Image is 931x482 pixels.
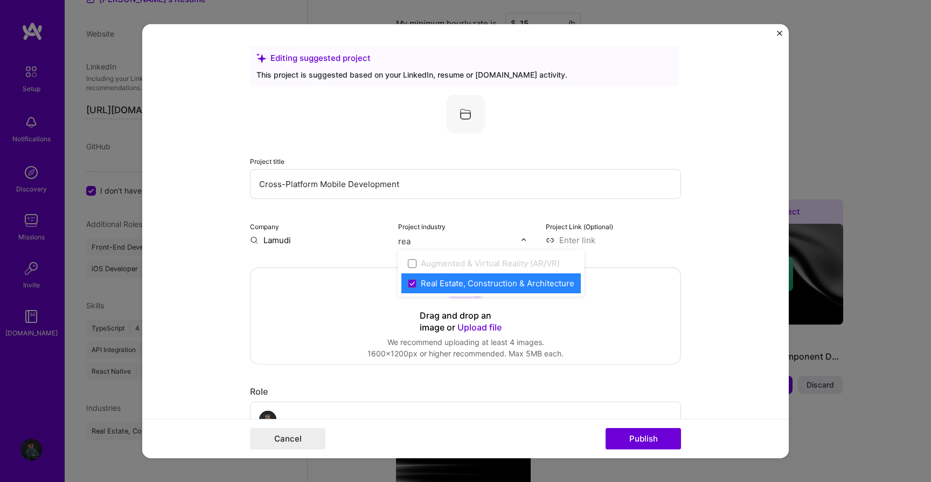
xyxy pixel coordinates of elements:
div: Role [250,386,681,397]
input: Enter link [546,235,681,246]
div: This project is suggested based on your LinkedIn, resume or [DOMAIN_NAME] activity. [256,69,672,80]
img: Company logo [446,95,485,134]
div: Editing suggested project [256,52,672,64]
img: drop icon [520,237,527,243]
label: Project title [250,157,284,166]
input: Enter name or website [250,235,385,246]
div: Real Estate, Construction & Architecture [421,278,574,289]
span: Upload file [457,322,502,333]
input: Enter the name of the project [250,169,681,199]
div: 1600x1200px or higher recommended. Max 5MB each. [367,348,564,359]
i: icon SuggestedTeams [256,53,266,63]
div: We recommend uploading at least 4 images. [367,336,564,348]
label: Project industry [398,223,446,231]
div: Drag and drop an image or [420,310,511,334]
label: Company [250,223,279,231]
div: Drag and drop an image or Upload fileWe recommend uploading at least 4 images.1600x1200px or high... [250,267,681,364]
div: Augmented & Virtual Reality (AR/VR) [421,258,560,269]
button: Cancel [250,428,325,449]
button: Close [777,31,782,42]
label: Project Link (Optional) [546,223,613,231]
button: Publish [606,428,681,449]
